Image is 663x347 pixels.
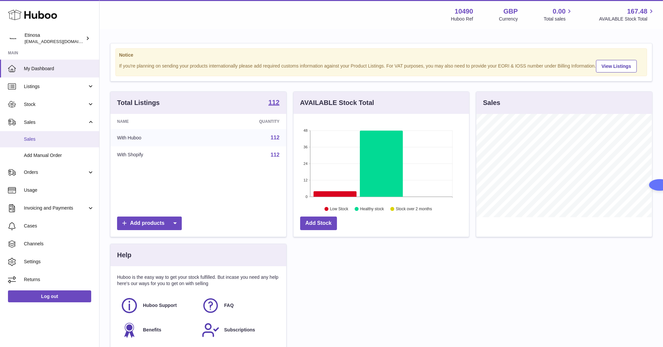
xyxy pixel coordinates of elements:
td: With Huboo [110,129,205,146]
span: FAQ [224,302,234,309]
span: Sales [24,119,87,125]
img: Wolphuk@gmail.com [8,33,18,43]
text: Healthy stock [360,207,384,212]
div: If you're planning on sending your products internationally please add required customs informati... [119,59,643,73]
a: 112 [268,99,279,107]
span: Stock [24,101,87,108]
text: 0 [305,195,307,199]
span: My Dashboard [24,66,94,72]
h3: Total Listings [117,98,160,107]
span: Huboo Support [143,302,177,309]
p: Huboo is the easy way to get your stock fulfilled. But incase you need any help here's our ways f... [117,274,280,287]
text: 24 [303,162,307,166]
span: 0.00 [553,7,566,16]
strong: 112 [268,99,279,106]
span: [EMAIL_ADDRESS][DOMAIN_NAME] [25,39,98,44]
a: Benefits [120,321,195,339]
a: FAQ [202,297,276,315]
span: Benefits [143,327,161,333]
span: Settings [24,259,94,265]
a: 167.48 AVAILABLE Stock Total [599,7,655,22]
a: Huboo Support [120,297,195,315]
a: View Listings [596,60,637,73]
span: Channels [24,241,94,247]
span: Sales [24,136,94,142]
strong: 10490 [455,7,473,16]
span: Add Manual Order [24,152,94,159]
span: 167.48 [627,7,647,16]
span: Invoicing and Payments [24,205,87,211]
span: Usage [24,187,94,193]
h3: AVAILABLE Stock Total [300,98,374,107]
th: Quantity [205,114,286,129]
span: Orders [24,169,87,175]
div: Huboo Ref [451,16,473,22]
h3: Sales [483,98,500,107]
a: 112 [271,135,280,140]
span: Cases [24,223,94,229]
h3: Help [117,251,131,260]
a: Add Stock [300,217,337,230]
td: With Shopify [110,146,205,164]
strong: GBP [503,7,518,16]
a: Add products [117,217,182,230]
text: Low Stock [330,207,349,212]
a: 0.00 Total sales [544,7,573,22]
th: Name [110,114,205,129]
a: 112 [271,152,280,158]
text: Stock over 2 months [396,207,432,212]
div: Currency [499,16,518,22]
text: 48 [303,128,307,132]
a: Subscriptions [202,321,276,339]
span: Listings [24,83,87,90]
span: Total sales [544,16,573,22]
span: AVAILABLE Stock Total [599,16,655,22]
text: 36 [303,145,307,149]
text: 12 [303,178,307,182]
div: Etinosa [25,32,84,45]
span: Returns [24,276,94,283]
span: Subscriptions [224,327,255,333]
a: Log out [8,290,91,302]
strong: Notice [119,52,643,58]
